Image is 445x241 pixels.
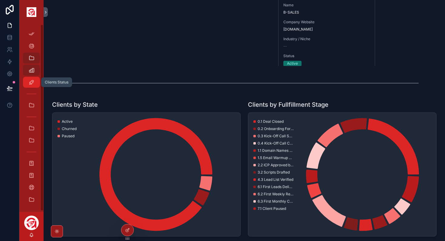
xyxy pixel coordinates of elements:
div: chart [56,116,237,233]
span: 0.3 Kick-Off Call Scheduled [258,134,294,138]
span: Company Website [283,20,370,24]
span: 7.1 Client Paused [258,206,286,211]
span: 6.2 First Weekly Reports Sent [258,192,294,197]
img: App logo [27,7,36,17]
span: Paused [62,134,74,138]
span: Name [283,3,370,8]
div: scrollable content [19,24,44,212]
span: Active [62,119,73,124]
span: 1.1 Domain Names Approved [258,148,294,153]
span: 0.2 Onboarding Form Submitted [258,126,294,131]
div: chart [252,116,433,233]
span: -- [283,44,287,49]
span: Industry / Niche [283,37,370,41]
span: 3.2 Scripts Drafted [258,170,290,175]
span: 6.1 First Leads Delivered [258,184,294,189]
span: [DOMAIN_NAME] [283,27,370,32]
span: B-SALES [283,10,370,15]
span: 4.3 Lead List Verified [258,177,293,182]
span: 0.4 Kick-Off Call Completed [258,141,294,146]
h1: Clients by State [52,100,98,109]
span: 2.2 ICP Approved by Client [258,163,294,168]
div: Active [287,61,298,66]
span: 1.5 Email Warmup Started [258,155,294,160]
span: 6.3 First Monthly Call Held [258,199,294,204]
div: Clients Status [45,80,68,85]
span: 0.1 Deal Closed [258,119,284,124]
h1: Clients by Fullfillment Stage [248,100,328,109]
span: Churned [62,126,77,131]
span: Status [283,54,370,58]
